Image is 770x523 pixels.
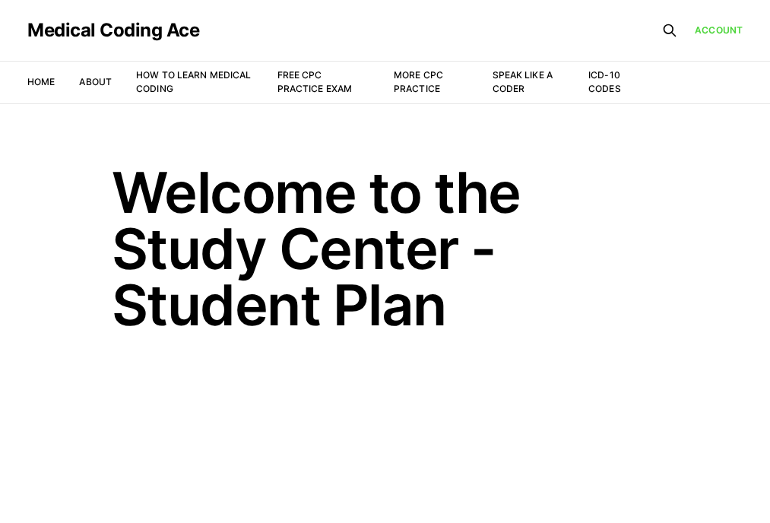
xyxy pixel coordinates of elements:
[695,24,743,37] a: Account
[27,76,55,87] a: Home
[136,69,251,94] a: How to Learn Medical Coding
[277,69,353,94] a: Free CPC Practice Exam
[588,69,621,94] a: ICD-10 Codes
[27,21,199,40] a: Medical Coding Ace
[112,164,659,333] h1: Welcome to the Study Center - Student Plan
[493,69,553,94] a: Speak Like a Coder
[79,76,112,87] a: About
[394,69,443,94] a: More CPC Practice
